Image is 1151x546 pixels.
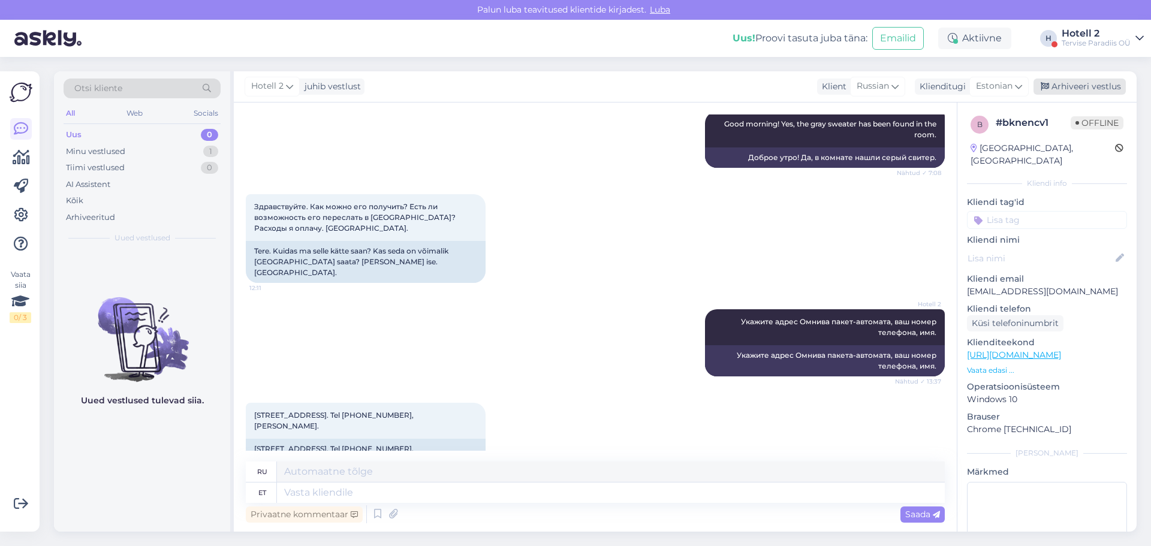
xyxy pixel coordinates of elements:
[246,439,486,470] div: [STREET_ADDRESS]. Tel [PHONE_NUMBER], [PERSON_NAME].
[246,241,486,283] div: Tere. Kuidas ma selle kätte saan? Kas seda on võimalik [GEOGRAPHIC_DATA] saata? [PERSON_NAME] ise...
[967,423,1127,436] p: Chrome [TECHNICAL_ID]
[915,80,966,93] div: Klienditugi
[191,105,221,121] div: Socials
[66,179,110,191] div: AI Assistent
[967,234,1127,246] p: Kliendi nimi
[1062,38,1131,48] div: Tervise Paradiis OÜ
[10,312,31,323] div: 0 / 3
[258,482,266,503] div: et
[246,506,363,523] div: Privaatne kommentaar
[646,4,674,15] span: Luba
[1071,116,1123,129] span: Offline
[733,31,867,46] div: Proovi tasuta juba täna:
[895,377,941,386] span: Nähtud ✓ 13:37
[967,336,1127,349] p: Klienditeekond
[976,80,1013,93] span: Estonian
[967,273,1127,285] p: Kliendi email
[967,349,1061,360] a: [URL][DOMAIN_NAME]
[967,393,1127,406] p: Windows 10
[66,162,125,174] div: Tiimi vestlused
[64,105,77,121] div: All
[967,303,1127,315] p: Kliendi telefon
[967,381,1127,393] p: Operatsioonisüsteem
[124,105,145,121] div: Web
[74,82,122,95] span: Otsi kliente
[857,80,889,93] span: Russian
[967,178,1127,189] div: Kliendi info
[249,283,294,292] span: 12:11
[115,233,170,243] span: Uued vestlused
[251,80,284,93] span: Hotell 2
[905,509,940,520] span: Saada
[967,211,1127,229] input: Lisa tag
[967,411,1127,423] p: Brauser
[300,80,361,93] div: juhib vestlust
[896,168,941,177] span: Nähtud ✓ 7:08
[1040,30,1057,47] div: H
[967,466,1127,478] p: Märkmed
[967,285,1127,298] p: [EMAIL_ADDRESS][DOMAIN_NAME]
[996,116,1071,130] div: # bknencv1
[254,202,457,233] span: Здравствуйте. Как можно его получить? Есть ли возможность его переслать в [GEOGRAPHIC_DATA]? Расх...
[10,81,32,104] img: Askly Logo
[968,252,1113,265] input: Lisa nimi
[1062,29,1131,38] div: Hotell 2
[201,162,218,174] div: 0
[201,129,218,141] div: 0
[203,146,218,158] div: 1
[872,27,924,50] button: Emailid
[967,315,1063,331] div: Küsi telefoninumbrit
[967,196,1127,209] p: Kliendi tag'id
[896,300,941,309] span: Hotell 2
[257,461,267,482] div: ru
[254,411,415,430] span: [STREET_ADDRESS]. Tel [PHONE_NUMBER], [PERSON_NAME].
[705,147,945,168] div: Доброе утро! Да, в комнате нашли серый свитер.
[938,28,1011,49] div: Aktiivne
[66,146,125,158] div: Minu vestlused
[705,345,945,376] div: Укажите адрес Омнива пакета-автомата, ваш номер телефона, имя.
[733,32,755,44] b: Uus!
[741,317,938,337] span: Укажите адрес Омнива пакет-автомата, ваш номер телефона, имя.
[817,80,846,93] div: Klient
[10,269,31,323] div: Vaata siia
[66,212,115,224] div: Arhiveeritud
[66,129,82,141] div: Uus
[81,394,204,407] p: Uued vestlused tulevad siia.
[977,120,983,129] span: b
[724,119,938,139] span: Good morning! Yes, the gray sweater has been found in the room.
[54,276,230,384] img: No chats
[971,142,1115,167] div: [GEOGRAPHIC_DATA], [GEOGRAPHIC_DATA]
[66,195,83,207] div: Kõik
[967,448,1127,458] div: [PERSON_NAME]
[1062,29,1144,48] a: Hotell 2Tervise Paradiis OÜ
[1034,79,1126,95] div: Arhiveeri vestlus
[967,365,1127,376] p: Vaata edasi ...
